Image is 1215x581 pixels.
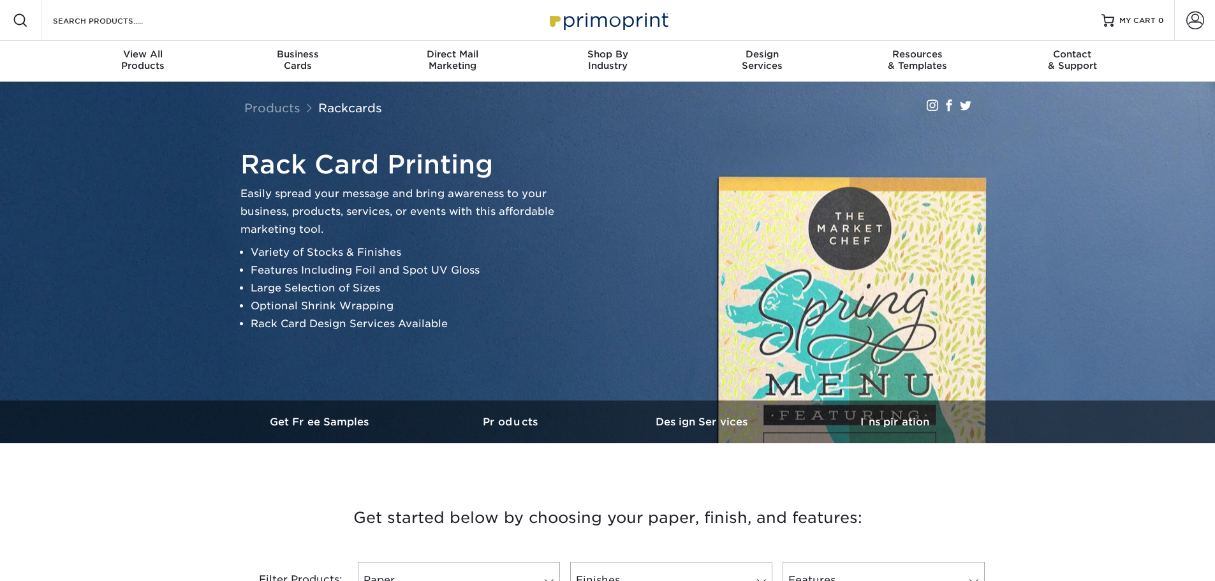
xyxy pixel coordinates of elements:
p: Easily spread your message and bring awareness to your business, products, services, or events wi... [240,185,559,239]
span: Contact [995,48,1150,60]
h3: Products [416,416,608,428]
a: DesignServices [685,41,840,82]
h3: Design Services [608,416,799,428]
a: BusinessCards [220,41,375,82]
div: & Templates [840,48,995,71]
div: Products [66,48,221,71]
span: Direct Mail [375,48,530,60]
input: SEARCH PRODUCTS..... [52,13,176,28]
h3: Get Free Samples [225,416,416,428]
a: Contact& Support [995,41,1150,82]
span: Shop By [530,48,685,60]
h3: Get started below by choosing your paper, finish, and features: [235,489,981,547]
div: Cards [220,48,375,71]
h3: Inspiration [799,416,990,428]
a: Rackcards [318,101,382,115]
a: Shop ByIndustry [530,41,685,82]
span: Resources [840,48,995,60]
a: Resources& Templates [840,41,995,82]
h1: Rack Card Printing [240,149,559,180]
a: Inspiration [799,401,990,443]
a: Products [244,101,300,115]
a: Design Services [608,401,799,443]
div: Services [685,48,840,71]
a: Products [416,401,608,443]
li: Features Including Foil and Spot UV Gloss [251,261,559,279]
span: Business [220,48,375,60]
span: 0 [1158,16,1164,25]
div: Industry [530,48,685,71]
span: View All [66,48,221,60]
li: Large Selection of Sizes [251,279,559,297]
li: Rack Card Design Services Available [251,315,559,333]
a: View AllProducts [66,41,221,82]
span: MY CART [1119,15,1156,26]
span: Design [685,48,840,60]
img: Primoprint [544,6,672,34]
a: Direct MailMarketing [375,41,530,82]
a: Get Free Samples [225,401,416,443]
li: Optional Shrink Wrapping [251,297,559,315]
div: Marketing [375,48,530,71]
li: Variety of Stocks & Finishes [251,244,559,261]
div: & Support [995,48,1150,71]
